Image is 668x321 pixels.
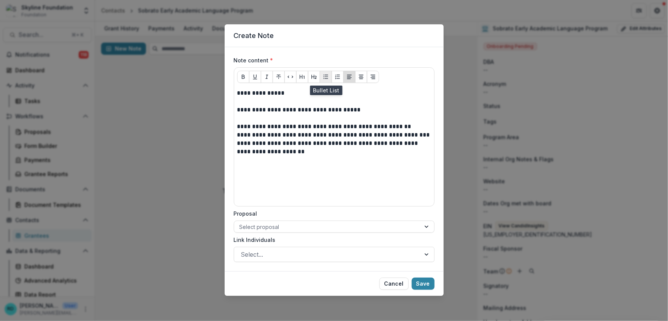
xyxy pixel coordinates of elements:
button: Cancel [379,278,409,290]
button: Heading 2 [308,71,320,83]
button: Ordered List [332,71,344,83]
button: Underline [249,71,261,83]
button: Bold [237,71,249,83]
label: Link Individuals [234,236,430,244]
label: Note content [234,56,430,64]
button: Code [284,71,297,83]
button: Align Center [355,71,367,83]
button: Align Right [367,71,379,83]
button: Align Left [343,71,355,83]
button: Italicize [261,71,273,83]
button: Save [412,278,435,290]
label: Proposal [234,210,430,218]
header: Create Note [225,24,444,47]
button: Strike [273,71,285,83]
button: Bullet List [320,71,332,83]
button: Heading 1 [296,71,308,83]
